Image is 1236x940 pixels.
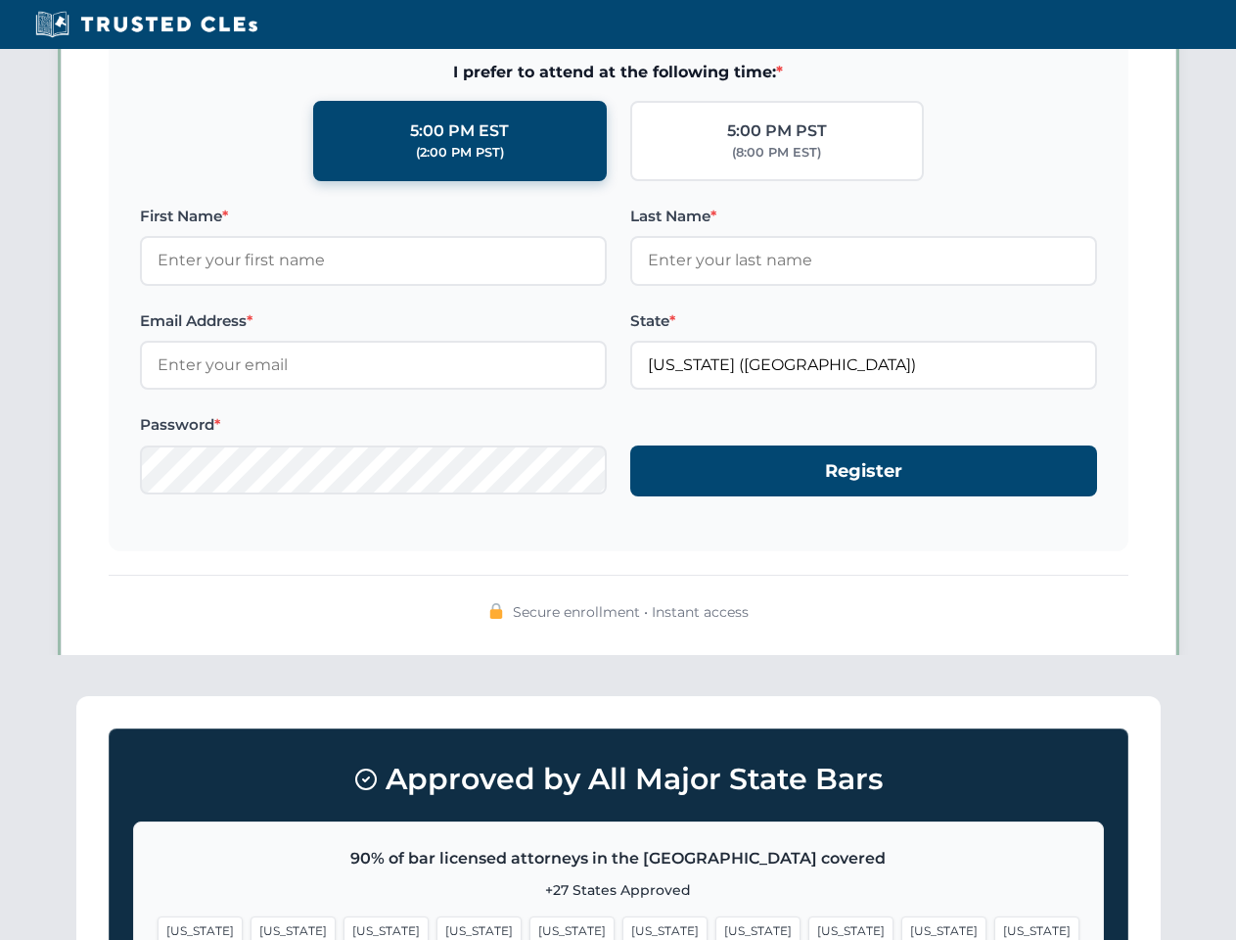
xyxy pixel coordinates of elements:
[133,753,1104,806] h3: Approved by All Major State Bars
[416,143,504,163] div: (2:00 PM PST)
[140,60,1097,85] span: I prefer to attend at the following time:
[732,143,821,163] div: (8:00 PM EST)
[630,236,1097,285] input: Enter your last name
[630,205,1097,228] label: Last Name
[513,601,749,623] span: Secure enrollment • Instant access
[158,846,1079,871] p: 90% of bar licensed attorneys in the [GEOGRAPHIC_DATA] covered
[410,118,509,144] div: 5:00 PM EST
[630,446,1097,497] button: Register
[140,205,607,228] label: First Name
[140,309,607,333] label: Email Address
[29,10,263,39] img: Trusted CLEs
[630,341,1097,390] input: Arizona (AZ)
[158,879,1079,901] p: +27 States Approved
[727,118,827,144] div: 5:00 PM PST
[488,603,504,619] img: 🔒
[140,341,607,390] input: Enter your email
[140,413,607,437] label: Password
[630,309,1097,333] label: State
[140,236,607,285] input: Enter your first name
